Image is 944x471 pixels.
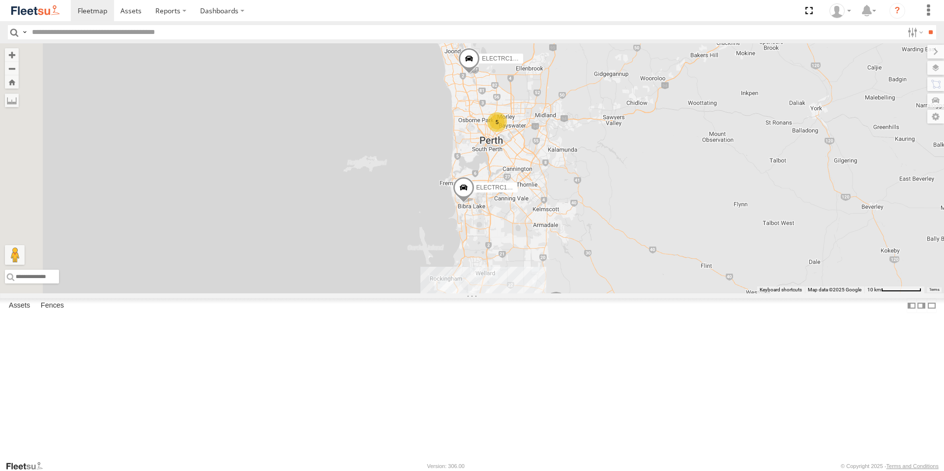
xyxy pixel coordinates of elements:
[907,298,916,313] label: Dock Summary Table to the Left
[5,461,51,471] a: Visit our Website
[916,298,926,313] label: Dock Summary Table to the Right
[864,286,924,293] button: Map scale: 10 km per 78 pixels
[889,3,905,19] i: ?
[4,299,35,313] label: Assets
[927,110,944,124] label: Map Settings
[21,25,29,39] label: Search Query
[841,463,939,469] div: © Copyright 2025 -
[5,245,25,265] button: Drag Pegman onto the map to open Street View
[427,463,465,469] div: Version: 306.00
[487,112,507,132] div: 5
[10,4,61,17] img: fleetsu-logo-horizontal.svg
[5,94,19,107] label: Measure
[867,287,881,292] span: 10 km
[886,463,939,469] a: Terms and Conditions
[808,287,861,292] span: Map data ©2025 Google
[5,75,19,89] button: Zoom Home
[760,286,802,293] button: Keyboard shortcuts
[482,55,532,62] span: ELECTRC18 - Gav
[5,48,19,62] button: Zoom in
[904,25,925,39] label: Search Filter Options
[927,298,937,313] label: Hide Summary Table
[476,184,564,191] span: ELECTRC16 - [PERSON_NAME]
[826,3,855,18] div: Wayne Betts
[5,62,19,75] button: Zoom out
[929,288,940,292] a: Terms (opens in new tab)
[36,299,69,313] label: Fences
